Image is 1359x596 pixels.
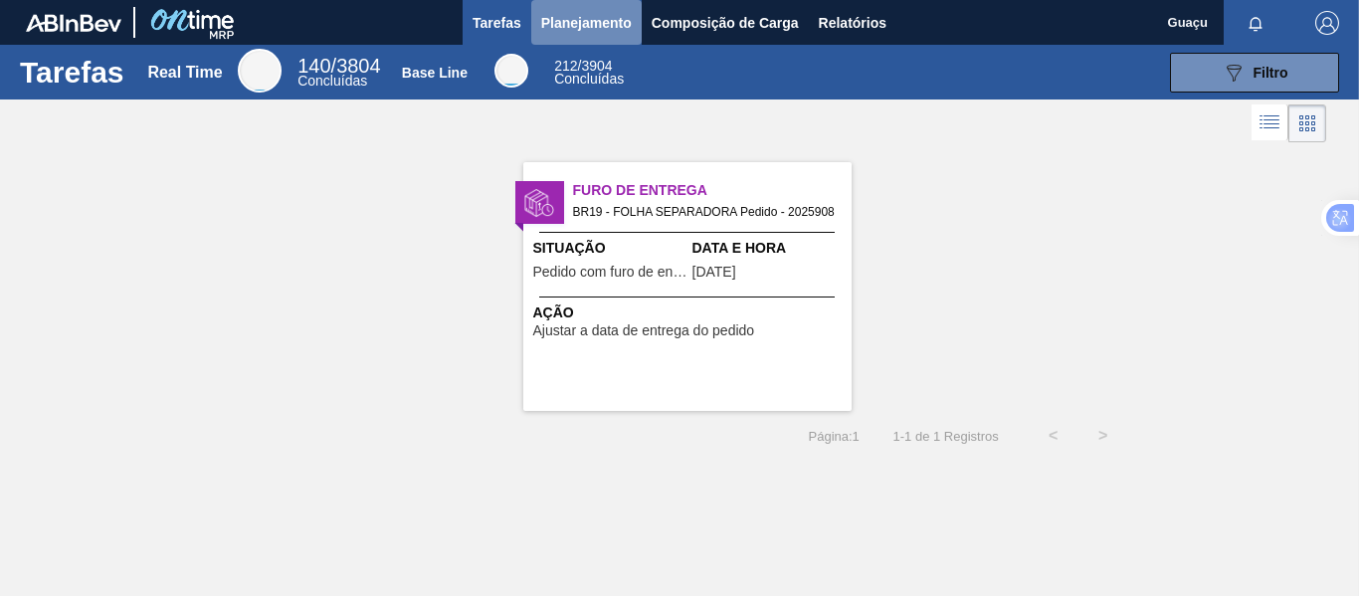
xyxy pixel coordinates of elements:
[533,238,687,259] span: Situação
[297,73,367,89] span: Concluídas
[297,58,380,88] div: Real Time
[652,11,799,35] span: Composição de Carga
[1224,9,1287,37] button: Notificações
[1254,65,1288,81] span: Filtro
[554,58,577,74] span: 212
[533,302,847,323] span: Ação
[692,238,847,259] span: Data e Hora
[1252,104,1288,142] div: Visão em Lista
[297,55,330,77] span: 140
[473,11,521,35] span: Tarefas
[238,49,282,93] div: Real Time
[554,58,612,74] span: / 3904
[402,65,468,81] div: Base Line
[1288,104,1326,142] div: Visão em Cards
[554,60,624,86] div: Base Line
[889,429,999,444] span: 1 - 1 de 1 Registros
[20,61,124,84] h1: Tarefas
[809,429,860,444] span: Página : 1
[1078,411,1128,461] button: >
[494,54,528,88] div: Base Line
[533,265,687,280] span: Pedido com furo de entrega
[26,14,121,32] img: TNhmsLtSVTkK8tSr43FrP2fwEKptu5GPRR3wAAAABJRU5ErkJggg==
[554,71,624,87] span: Concluídas
[147,64,222,82] div: Real Time
[533,323,755,338] span: Ajustar a data de entrega do pedido
[541,11,632,35] span: Planejamento
[1315,11,1339,35] img: Logout
[819,11,886,35] span: Relatórios
[1170,53,1339,93] button: Filtro
[573,180,852,201] span: Furo de Entrega
[1029,411,1078,461] button: <
[692,265,736,280] span: 28/09/2025,
[524,188,554,218] img: status
[297,55,380,77] span: / 3804
[573,201,836,223] span: BR19 - FOLHA SEPARADORA Pedido - 2025908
